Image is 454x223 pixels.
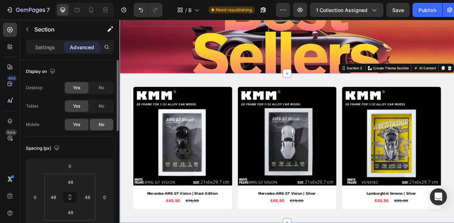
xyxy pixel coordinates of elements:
div: Tablet [26,103,38,109]
a: Mercedes-AMG GT Vision | Silver [150,85,276,211]
div: Section 2 [288,58,309,64]
iframe: Design area [120,20,454,223]
span: Best sellers [188,6,192,14]
input: 48px [63,177,77,187]
span: 1 collection assigned [316,6,367,14]
a: Lamborghini Veneno | Silver [283,85,409,211]
div: Mobile [26,121,39,128]
p: Section [34,25,93,34]
input: 48px [82,192,93,202]
span: / [185,6,187,14]
span: Yes [73,121,80,128]
div: Display on [26,67,57,76]
input: 0 [30,192,40,202]
button: 7 [3,3,53,17]
span: No [99,103,104,109]
div: Spacing (px) [26,144,61,153]
div: 450 [7,75,17,81]
a: Mercedes-AMG GT Vision | Black Edition [17,85,143,211]
p: Advanced [70,44,94,51]
input: 48px [63,207,77,218]
span: Save [392,7,404,13]
span: Need republishing [216,7,252,13]
span: Yes [73,103,80,109]
p: 7 [46,6,50,14]
div: Publish [419,6,436,14]
button: Publish [413,3,442,17]
p: Create Theme Section [322,58,368,64]
div: Desktop [26,85,43,91]
input: 0 [99,192,110,202]
span: No [99,121,104,128]
button: AI Content [372,57,404,65]
div: Open Intercom Messenger [430,188,447,205]
div: Undo/Redo [134,3,162,17]
input: 48px [48,192,59,202]
button: 1 collection assigned [310,3,383,17]
input: 0 [63,161,77,171]
span: Yes [73,85,80,91]
span: No [99,85,104,91]
div: Beta [5,130,17,135]
p: Settings [35,44,55,51]
button: Save [386,3,410,17]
